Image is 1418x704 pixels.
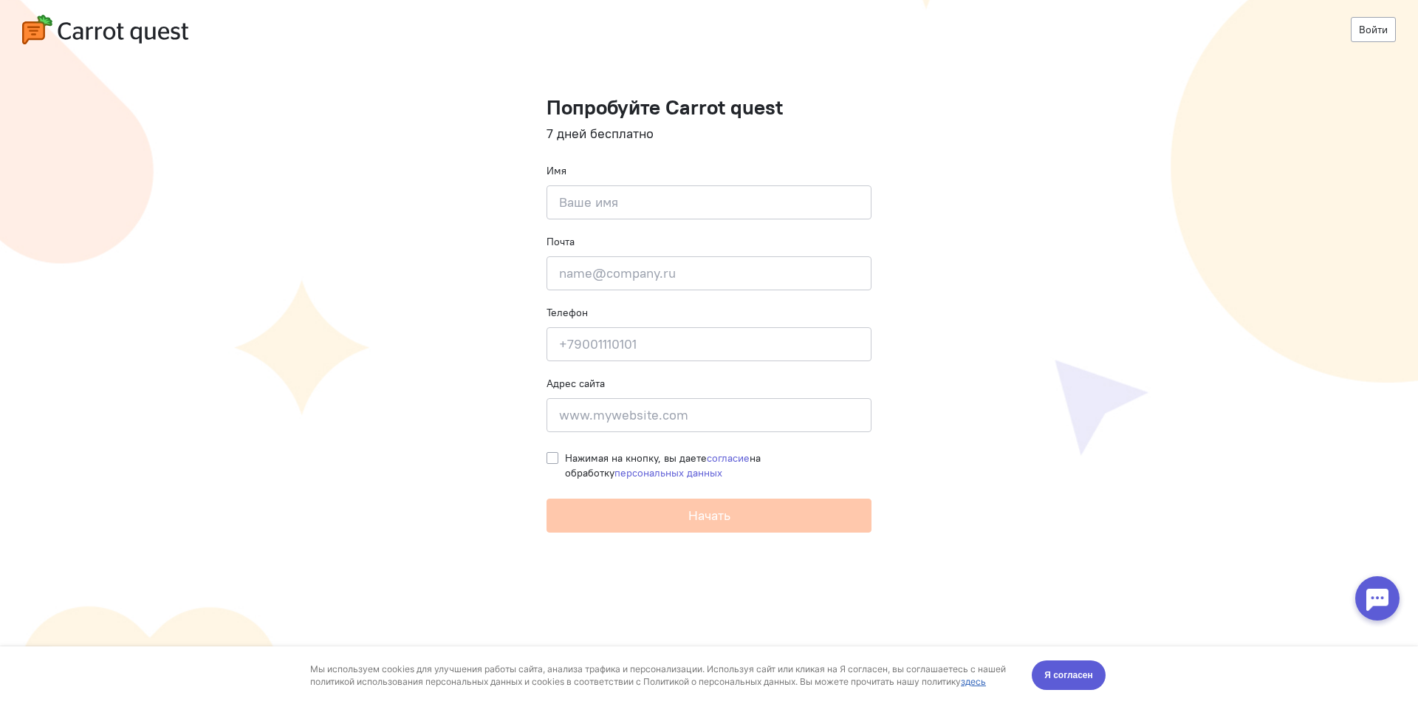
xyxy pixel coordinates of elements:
[707,451,750,465] a: согласие
[547,256,871,290] input: name@company.ru
[961,30,986,41] a: здесь
[547,185,871,219] input: Ваше имя
[614,466,722,479] a: персональных данных
[1044,21,1093,36] span: Я согласен
[1351,17,1396,42] a: Войти
[688,507,730,524] span: Начать
[547,327,871,361] input: +79001110101
[547,305,588,320] label: Телефон
[547,376,605,391] label: Адрес сайта
[547,234,575,249] label: Почта
[547,163,566,178] label: Имя
[310,16,1015,41] div: Мы используем cookies для улучшения работы сайта, анализа трафика и персонализации. Используя сай...
[547,126,871,141] h4: 7 дней бесплатно
[565,451,761,479] span: Нажимая на кнопку, вы даете на обработку
[1032,14,1106,44] button: Я согласен
[22,15,188,44] img: carrot-quest-logo.svg
[547,398,871,432] input: www.mywebsite.com
[547,96,871,119] h1: Попробуйте Carrot quest
[547,499,871,533] button: Начать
